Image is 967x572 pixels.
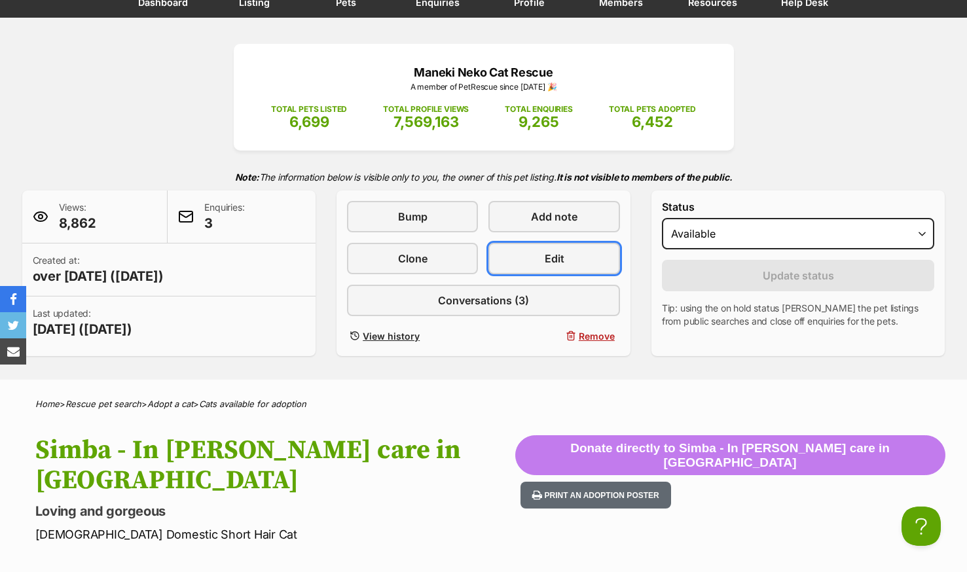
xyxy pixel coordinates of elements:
p: Maneki Neko Cat Rescue [253,63,714,81]
span: Bump [398,209,428,224]
span: 6,452 [632,113,673,130]
a: Cats available for adoption [199,399,306,409]
div: > > > [3,399,965,409]
span: Remove [579,329,615,343]
a: Conversations (3) [347,285,620,316]
p: TOTAL PETS LISTED [271,103,347,115]
span: 9,265 [519,113,559,130]
button: Update status [662,260,935,291]
span: 7,569,163 [393,113,459,130]
a: Bump [347,201,478,232]
a: Adopt a cat [147,399,193,409]
span: Edit [545,251,564,266]
span: 6,699 [289,113,329,130]
button: Donate directly to Simba - In [PERSON_NAME] care in [GEOGRAPHIC_DATA] [515,435,945,476]
a: Edit [488,243,619,274]
p: A member of PetRescue since [DATE] 🎉 [253,81,714,93]
a: View history [347,327,478,346]
p: Enquiries: [204,201,244,232]
p: Last updated: [33,307,132,338]
span: 8,862 [59,214,96,232]
p: TOTAL PETS ADOPTED [609,103,696,115]
p: The information below is visible only to you, the owner of this pet listing. [22,164,945,190]
iframe: Help Scout Beacon - Open [902,507,941,546]
img: consumer-privacy-logo.png [1,1,12,12]
span: Add note [531,209,577,224]
span: Conversations (3) [438,293,529,308]
button: Remove [488,327,619,346]
strong: Note: [235,171,259,183]
p: Tip: using the on hold status [PERSON_NAME] the pet listings from public searches and close off e... [662,302,935,328]
strong: It is not visible to members of the public. [556,171,733,183]
span: 3 [204,214,244,232]
a: Add note [488,201,619,232]
span: Update status [763,268,834,283]
span: over [DATE] ([DATE]) [33,267,164,285]
a: Rescue pet search [65,399,141,409]
span: Clone [398,251,428,266]
p: Created at: [33,254,164,285]
h1: Simba - In [PERSON_NAME] care in [GEOGRAPHIC_DATA] [35,435,515,495]
p: TOTAL ENQUIRIES [505,103,572,115]
a: Clone [347,243,478,274]
span: [DATE] ([DATE]) [33,320,132,338]
p: [DEMOGRAPHIC_DATA] Domestic Short Hair Cat [35,526,515,543]
p: TOTAL PROFILE VIEWS [383,103,469,115]
p: Views: [59,201,96,232]
button: Print an adoption poster [520,482,671,509]
span: View history [363,329,420,343]
a: Home [35,399,60,409]
label: Status [662,201,935,213]
p: Loving and gorgeous [35,502,515,520]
